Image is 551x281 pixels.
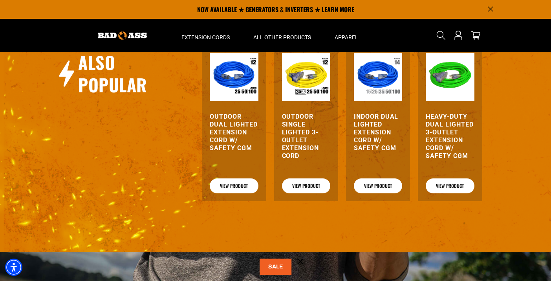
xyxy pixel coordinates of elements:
span: All Other Products [253,34,311,41]
a: Indoor Dual Lighted Extension Cord w/ Safety CGM [354,113,402,152]
a: Outdoor Dual Lighted Extension Cord w/ Safety CGM [210,113,258,152]
a: View Product [354,178,402,193]
span: Extension Cords [181,34,230,41]
h2: Also Popular [78,51,172,96]
summary: All Other Products [242,19,323,52]
a: View Product [210,178,258,193]
img: Outdoor Single Lighted 3-Outlet Extension Cord [282,53,330,101]
img: Bad Ass Extension Cords [98,31,147,40]
div: Accessibility Menu [5,259,22,276]
span: Apparel [335,34,358,41]
summary: Search [435,29,447,42]
summary: Extension Cords [170,19,242,52]
a: Outdoor Single Lighted 3-Outlet Extension Cord [282,113,330,160]
a: Open this option [452,19,465,52]
a: cart [469,31,482,40]
img: neon green [426,53,474,101]
a: Heavy-Duty Dual Lighted 3-Outlet Extension Cord w/ Safety CGM [426,113,474,160]
a: View Product [282,178,330,193]
img: Indoor Dual Lighted Extension Cord w/ Safety CGM [354,53,402,101]
img: Outdoor Dual Lighted Extension Cord w/ Safety CGM [210,53,258,101]
summary: Apparel [323,19,370,52]
a: View Product [426,178,474,193]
